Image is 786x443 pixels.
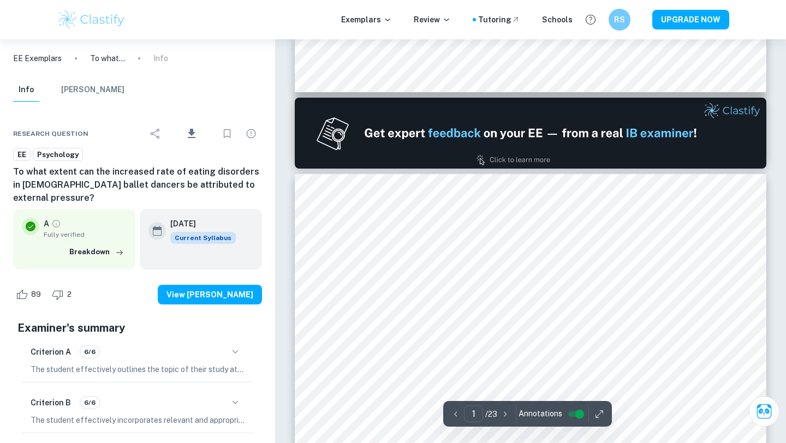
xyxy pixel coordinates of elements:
span: Annotations [519,408,562,420]
img: Ad [295,98,766,169]
span: 6/6 [80,347,99,357]
div: Dislike [49,286,78,303]
div: This exemplar is based on the current syllabus. Feel free to refer to it for inspiration/ideas wh... [170,232,236,244]
h6: Criterion B [31,397,71,409]
img: Clastify logo [57,9,126,31]
p: / 23 [485,408,497,420]
p: A [44,218,49,230]
span: EE [14,149,30,160]
a: EE [13,148,31,161]
p: The student effectively incorporates relevant and appropriate source material throughout the essa... [31,414,245,426]
button: Help and Feedback [581,10,600,29]
a: Psychology [33,148,83,161]
button: [PERSON_NAME] [61,78,124,102]
span: Fully verified [44,230,127,240]
a: Grade fully verified [51,219,61,229]
h6: To what extent can the increased rate of eating disorders in [DEMOGRAPHIC_DATA] ballet dancers be... [13,165,262,205]
a: Schools [542,14,573,26]
div: Report issue [240,123,262,145]
p: The student effectively outlines the topic of their study at the beginning of the essay, connecti... [31,363,245,375]
span: 89 [25,289,47,300]
p: Exemplars [341,14,392,26]
p: Review [414,14,451,26]
span: 6/6 [80,398,99,408]
h5: Examiner's summary [17,320,258,336]
span: 2 [61,289,78,300]
p: Info [153,52,168,64]
a: EE Exemplars [13,52,62,64]
span: Research question [13,129,88,139]
p: To what extent can the increased rate of eating disorders in [DEMOGRAPHIC_DATA] ballet dancers be... [90,52,125,64]
button: View [PERSON_NAME] [158,285,262,304]
button: Breakdown [67,244,127,260]
h6: Criterion A [31,346,71,358]
h6: RS [614,14,626,26]
button: UPGRADE NOW [652,10,729,29]
div: Bookmark [216,123,238,145]
div: Download [169,119,214,148]
span: Psychology [33,149,82,160]
div: Share [145,123,166,145]
button: Ask Clai [749,396,779,427]
div: Like [13,286,47,303]
a: Tutoring [478,14,520,26]
button: Info [13,78,39,102]
span: Current Syllabus [170,232,236,244]
button: RS [609,9,630,31]
h6: [DATE] [170,218,227,230]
